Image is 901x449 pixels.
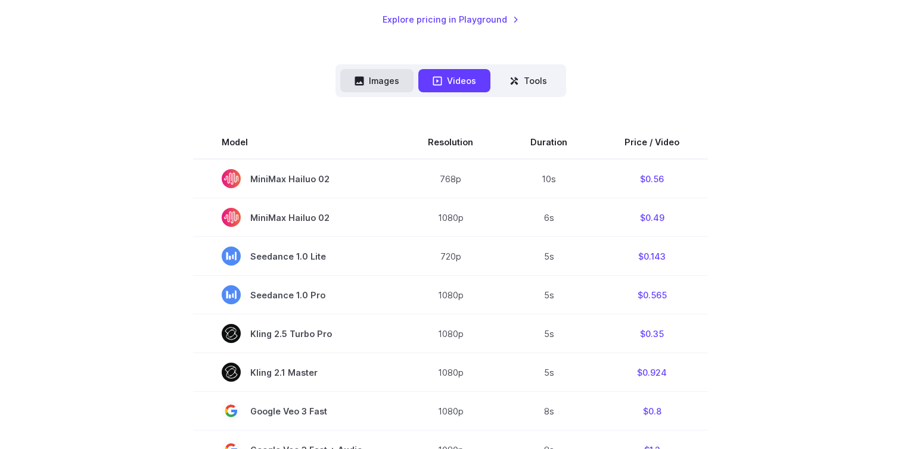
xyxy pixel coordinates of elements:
span: Seedance 1.0 Pro [222,285,371,304]
td: 768p [399,159,502,198]
td: 5s [502,276,596,314]
td: 1080p [399,276,502,314]
td: 8s [502,392,596,431]
td: 1080p [399,353,502,392]
td: $0.56 [596,159,708,198]
td: 5s [502,237,596,276]
th: Model [193,126,399,159]
span: Google Veo 3 Fast [222,401,371,420]
td: 10s [502,159,596,198]
td: $0.49 [596,198,708,237]
button: Videos [418,69,490,92]
td: $0.924 [596,353,708,392]
td: 1080p [399,198,502,237]
button: Images [340,69,414,92]
td: 6s [502,198,596,237]
th: Duration [502,126,596,159]
td: $0.8 [596,392,708,431]
a: Explore pricing in Playground [383,13,519,26]
td: $0.143 [596,237,708,276]
td: $0.35 [596,314,708,353]
td: 5s [502,353,596,392]
span: MiniMax Hailuo 02 [222,208,371,227]
td: $0.565 [596,276,708,314]
th: Price / Video [596,126,708,159]
span: Kling 2.1 Master [222,363,371,382]
span: MiniMax Hailuo 02 [222,169,371,188]
td: 1080p [399,392,502,431]
td: 5s [502,314,596,353]
button: Tools [495,69,561,92]
th: Resolution [399,126,502,159]
td: 1080p [399,314,502,353]
span: Kling 2.5 Turbo Pro [222,324,371,343]
span: Seedance 1.0 Lite [222,247,371,266]
td: 720p [399,237,502,276]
